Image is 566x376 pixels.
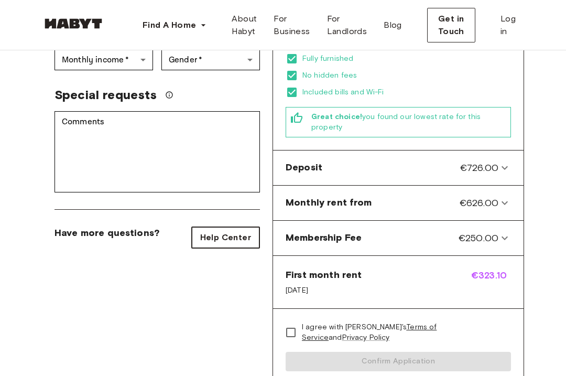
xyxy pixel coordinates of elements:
[286,231,362,245] span: Membership Fee
[55,87,157,103] span: Special requests
[319,8,376,42] a: For Landlords
[265,8,318,42] a: For Business
[274,13,310,38] span: For Business
[165,91,173,99] svg: We'll do our best to accommodate your request, but please note we can't guarantee it will be poss...
[302,87,511,98] span: Included bills and Wi-Fi
[327,13,367,38] span: For Landlords
[460,161,498,175] span: €726.00
[286,161,322,175] span: Deposit
[223,8,265,42] a: About Habyt
[375,8,410,42] a: Blog
[471,268,511,296] span: €323.10
[134,15,215,36] button: Find A Home
[384,19,402,31] span: Blog
[55,111,260,192] div: Comments
[500,13,516,38] span: Log in
[277,225,519,251] div: Membership Fee€250.00
[427,8,475,42] button: Get in Touch
[55,227,159,239] span: Have more questions?
[42,18,105,29] img: Habyt
[436,13,466,38] span: Get in Touch
[492,8,524,42] a: Log in
[232,13,257,38] span: About Habyt
[200,231,251,244] span: Help Center
[460,196,498,210] span: €626.00
[302,322,503,343] span: I agree with [PERSON_NAME]'s and
[277,190,519,216] div: Monthly rent from€626.00
[311,112,362,121] b: Great choice!
[342,333,390,342] a: Privacy Policy
[302,70,511,81] span: No hidden fees
[311,112,506,133] span: you found our lowest rate for this property
[286,285,362,296] span: [DATE]
[459,231,498,245] span: €250.00
[191,227,260,249] a: Help Center
[302,53,511,64] span: Fully furnished
[286,268,362,281] span: First month rent
[277,155,519,181] div: Deposit€726.00
[143,19,196,31] span: Find A Home
[286,196,372,210] span: Monthly rent from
